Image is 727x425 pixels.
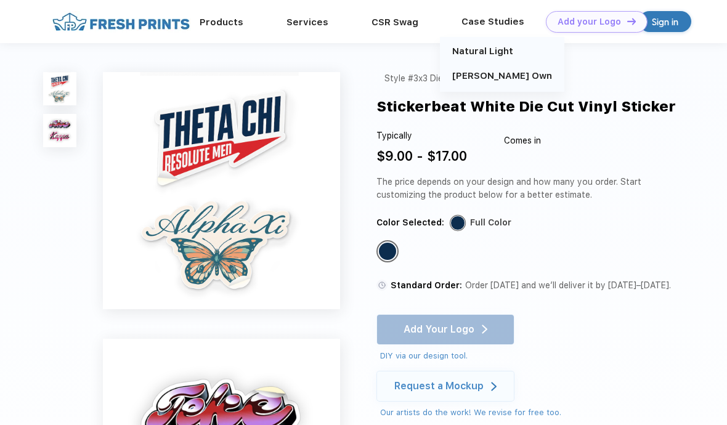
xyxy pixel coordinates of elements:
[376,129,467,142] div: Typically
[639,11,691,32] a: Sign in
[391,280,462,290] span: Standard Order:
[43,114,76,147] img: func=resize&h=100
[376,280,388,291] img: standard order
[627,18,636,25] img: DT
[465,280,671,290] span: Order [DATE] and we’ll deliver it by [DATE]–[DATE].
[49,11,193,33] img: fo%20logo%202.webp
[379,243,396,260] div: Full Color
[504,129,541,152] div: Comes in
[380,407,561,419] div: Our artists do the work! We revise for free too.
[376,176,675,201] div: The price depends on your design and how many you order. Start customizing the product below for ...
[103,72,340,309] img: func=resize&h=640
[491,382,497,391] img: white arrow
[394,380,484,392] div: Request a Mockup
[652,15,678,29] div: Sign in
[200,17,243,28] a: Products
[376,96,676,118] div: Stickerbeat White Die Cut Vinyl Sticker
[384,72,460,85] div: Style #3x3 Die Cut
[558,17,621,27] div: Add your Logo
[452,46,513,57] a: Natural Light
[43,72,76,105] img: func=resize&h=100
[470,216,511,229] div: Full Color
[376,216,444,229] div: Color Selected:
[452,70,552,81] a: [PERSON_NAME] Own
[380,350,514,362] div: DIY via our design tool.
[376,147,467,166] div: $9.00 - $17.00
